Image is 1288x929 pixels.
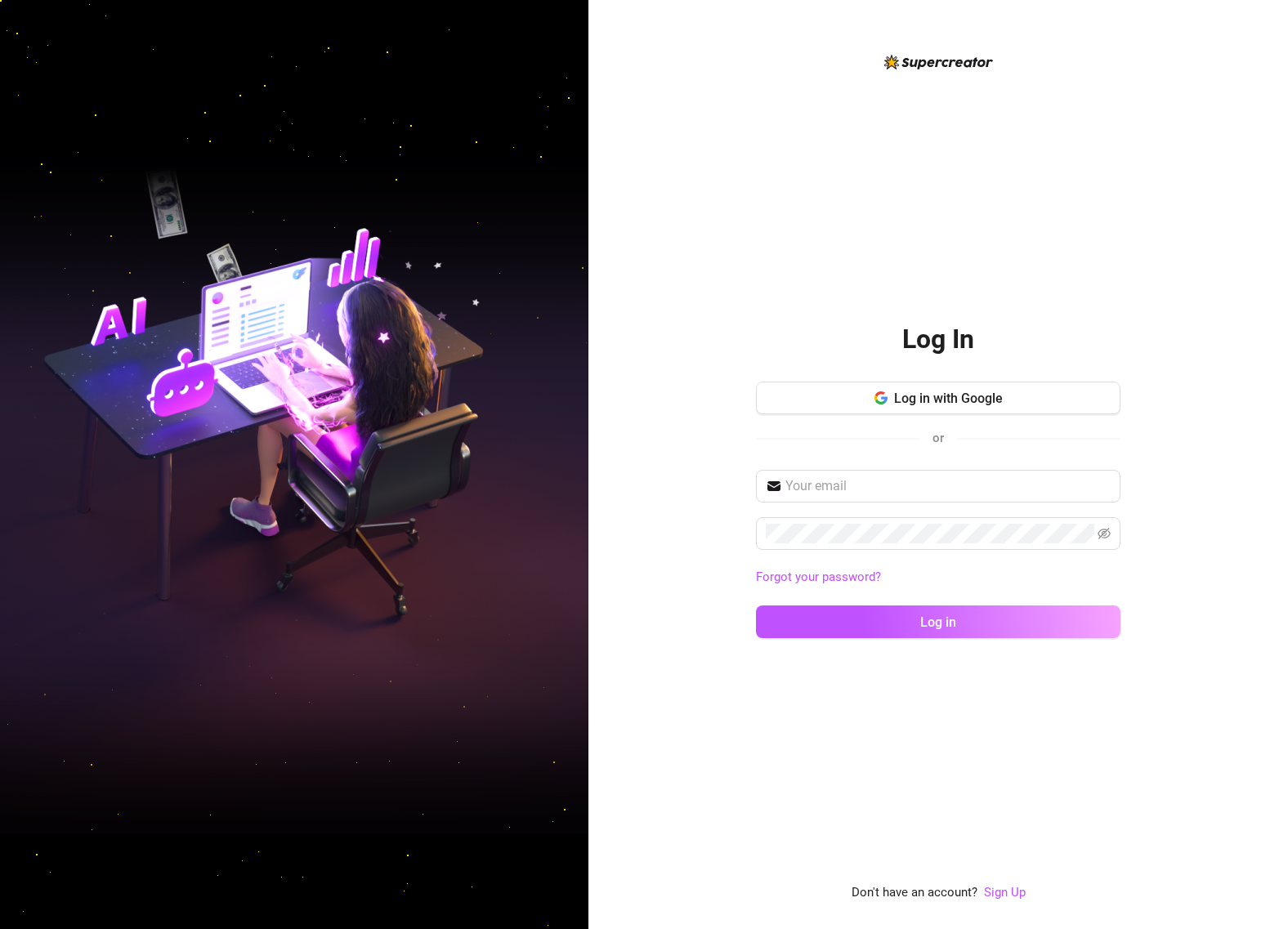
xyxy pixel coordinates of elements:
input: Your email [785,476,1111,496]
a: Sign Up [984,883,1026,903]
span: Log in with Google [894,391,1003,406]
h2: Log In [902,323,974,356]
button: Log in [756,605,1120,638]
span: Don't have an account? [852,883,977,903]
a: Forgot your password? [756,568,1120,587]
img: logo-BBDzfeDw.svg [884,55,993,69]
a: Sign Up [984,885,1026,900]
span: or [932,431,944,445]
span: eye-invisible [1098,527,1111,540]
button: Log in with Google [756,382,1120,414]
span: Log in [920,614,956,630]
a: Forgot your password? [756,569,881,584]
